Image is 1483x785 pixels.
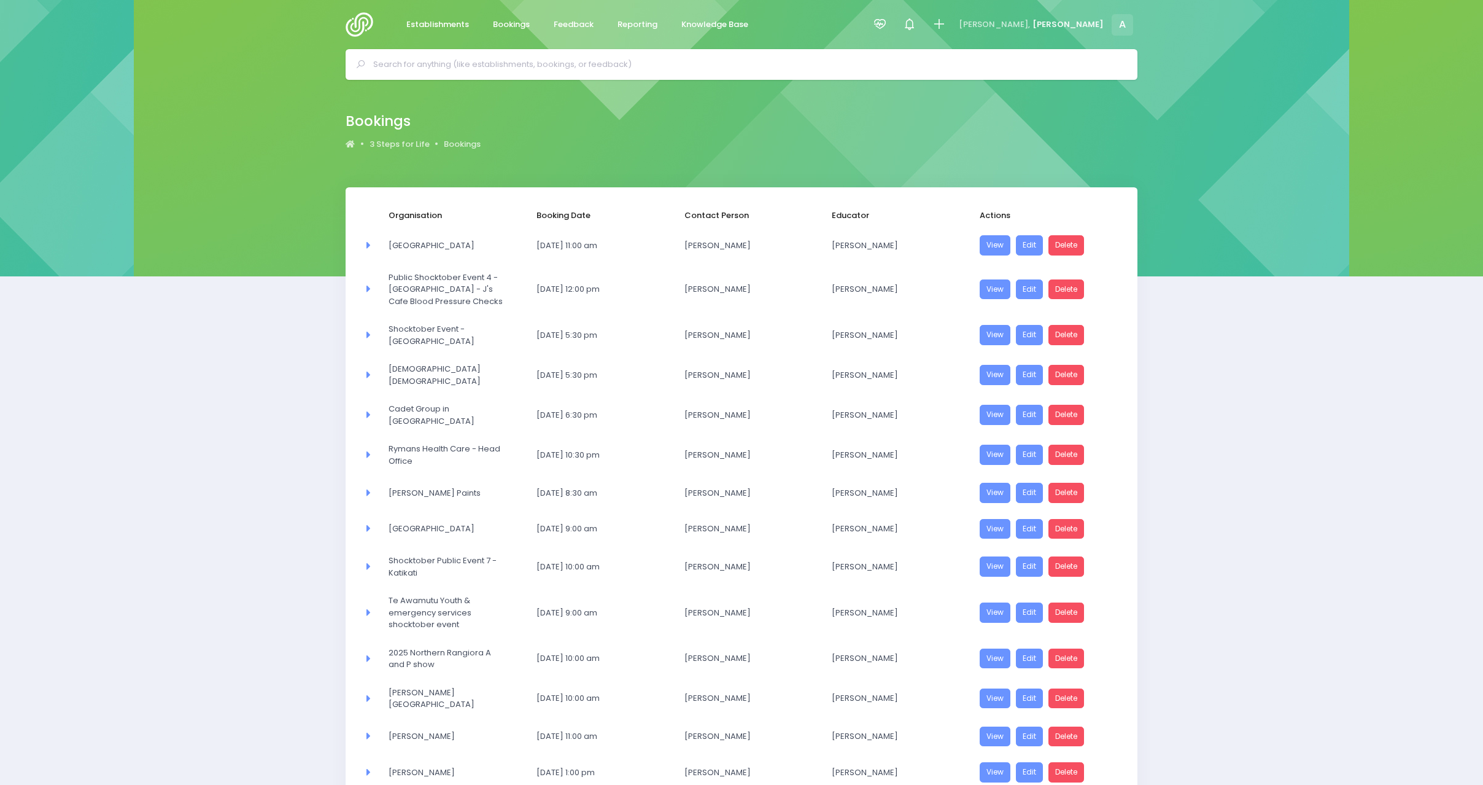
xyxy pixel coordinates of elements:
[536,209,651,222] span: Booking Date
[980,557,1010,577] a: View
[381,719,529,755] td: Mel Caddie
[824,264,972,316] td: Kerri-Ann Rakena
[381,679,529,719] td: Te Rauparaha Arena
[676,315,824,355] td: Rebecca Kennedy
[536,767,651,779] span: [DATE] 1:00 pm
[824,547,972,587] td: Ros Moffatt
[832,730,947,743] span: [PERSON_NAME]
[1032,18,1104,31] span: [PERSON_NAME]
[1048,325,1084,345] a: Delete
[406,18,469,31] span: Establishments
[684,209,799,222] span: Contact Person
[980,519,1010,539] a: View
[676,227,824,264] td: Steve McLuckie
[684,409,799,421] span: [PERSON_NAME]
[529,679,676,719] td: 25 October 2025 10:00 am
[529,435,676,475] td: 23 October 2025 10:30 pm
[389,595,503,631] span: Te Awamutu Youth & emergency services shocktober event
[824,395,972,435] td: June Smith
[536,561,651,573] span: [DATE] 10:00 am
[684,523,799,535] span: [PERSON_NAME]
[676,355,824,395] td: Rebecca Kennedy
[676,511,824,547] td: Sam Carlaw
[482,13,540,37] a: Bookings
[1016,365,1043,385] a: Edit
[536,329,651,342] span: [DATE] 5:30 pm
[346,113,471,130] h2: Bookings
[980,727,1010,747] a: View
[671,13,758,37] a: Knowledge Base
[824,227,972,264] td: Maarten Verschuuren
[607,13,667,37] a: Reporting
[972,547,1120,587] td: <a href="https://3sfl.stjis.org.nz/booking/67b92c7c-9ab3-4c70-be71-1e4f98fdf311" class="btn btn-p...
[536,652,651,665] span: [DATE] 10:00 am
[536,692,651,705] span: [DATE] 10:00 am
[536,283,651,295] span: [DATE] 12:00 pm
[536,240,651,252] span: [DATE] 11:00 am
[832,283,947,295] span: [PERSON_NAME]
[529,395,676,435] td: 23 October 2025 6:30 pm
[832,209,947,222] span: Educator
[381,639,529,679] td: 2025 Northern Rangiora A and P show
[389,487,503,499] span: [PERSON_NAME] Paints
[980,279,1010,300] a: View
[832,607,947,619] span: [PERSON_NAME]
[972,587,1120,639] td: <a href="https://3sfl.stjis.org.nz/booking/e868ce8f-1cf4-48f3-bb2f-9d8b6b0ae0db" class="btn btn-p...
[824,587,972,639] td: Baden Hilton
[684,767,799,779] span: [PERSON_NAME]
[389,443,503,467] span: Rymans Health Care - Head Office
[676,719,824,755] td: Mel Caddie
[536,449,651,461] span: [DATE] 10:30 pm
[389,323,503,347] span: Shocktober Event - [GEOGRAPHIC_DATA]
[536,730,651,743] span: [DATE] 11:00 am
[1016,325,1043,345] a: Edit
[1112,14,1133,36] span: A
[684,652,799,665] span: [PERSON_NAME]
[381,395,529,435] td: Cadet Group in Whangarei
[972,639,1120,679] td: <a href="https://3sfl.stjis.org.nz/booking/2af6cf7a-9c00-4d46-bcaf-a4d6d33aa3d0" class="btn btn-p...
[832,692,947,705] span: [PERSON_NAME]
[1048,519,1084,539] a: Delete
[959,18,1030,31] span: [PERSON_NAME],
[980,365,1010,385] a: View
[972,395,1120,435] td: <a href="https://3sfl.stjis.org.nz/booking/97ed1749-ceff-44d8-8dff-8623ad1e870f" class="btn btn-p...
[1048,649,1084,669] a: Delete
[1016,483,1043,503] a: Edit
[1048,762,1084,783] a: Delete
[684,283,799,295] span: [PERSON_NAME]
[381,511,529,547] td: Grantlea Downs School
[832,329,947,342] span: [PERSON_NAME]
[493,18,530,31] span: Bookings
[1048,279,1084,300] a: Delete
[832,369,947,381] span: [PERSON_NAME]
[832,652,947,665] span: [PERSON_NAME]
[529,511,676,547] td: 24 October 2025 9:00 am
[529,227,676,264] td: 23 October 2025 11:00 am
[396,13,479,37] a: Establishments
[389,209,503,222] span: Organisation
[972,435,1120,475] td: <a href="https://3sfl.stjis.org.nz/booking/058a91e8-d5e2-44df-9fbe-b477804eb398" class="btn btn-p...
[1048,689,1084,709] a: Delete
[1016,727,1043,747] a: Edit
[980,603,1010,623] a: View
[1048,727,1084,747] a: Delete
[346,12,381,37] img: Logo
[381,547,529,587] td: Shocktober Public Event 7 - Katikati
[1016,519,1043,539] a: Edit
[980,235,1010,256] a: View
[536,409,651,421] span: [DATE] 6:30 pm
[444,138,481,150] a: Bookings
[832,449,947,461] span: [PERSON_NAME]
[980,762,1010,783] a: View
[1048,365,1084,385] a: Delete
[832,240,947,252] span: [PERSON_NAME]
[536,369,651,381] span: [DATE] 5:30 pm
[536,607,651,619] span: [DATE] 9:00 am
[381,475,529,511] td: Wynn Fraser Paints
[980,405,1010,425] a: View
[824,719,972,755] td: Mel Caddie
[972,227,1120,264] td: <a href="https://3sfl.stjis.org.nz/booking/9b0f04d4-7cd1-4bcb-8e27-c980c9ae9b73" class="btn btn-p...
[832,767,947,779] span: [PERSON_NAME]
[972,679,1120,719] td: <a href="https://3sfl.stjis.org.nz/booking/7d0741c7-e07e-47df-88ea-57dd0cda5b1c" class="btn btn-p...
[389,271,503,308] span: Public Shocktober Event 4 - [GEOGRAPHIC_DATA] - J's Cafe Blood Pressure Checks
